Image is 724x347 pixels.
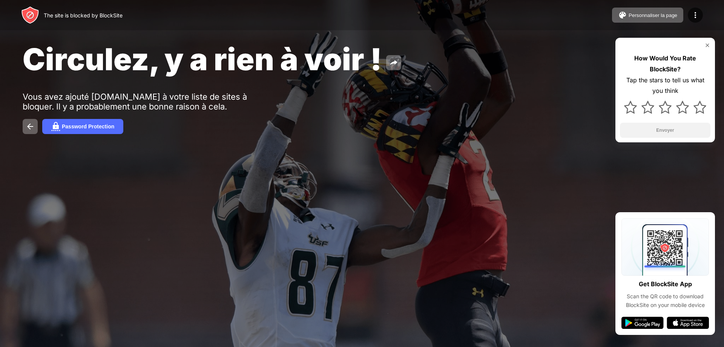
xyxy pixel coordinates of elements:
[44,12,123,19] div: The site is blocked by BlockSite
[21,6,39,24] img: header-logo.svg
[691,11,700,20] img: menu-icon.svg
[62,123,114,130] div: Password Protection
[659,101,672,114] img: star.svg
[624,101,637,114] img: star.svg
[641,101,654,114] img: star.svg
[620,123,710,138] button: Envoyer
[621,317,664,329] img: google-play.svg
[620,75,710,97] div: Tap the stars to tell us what you think
[693,101,706,114] img: star.svg
[618,11,627,20] img: pallet.svg
[629,12,677,18] div: Personnaliser la page
[612,8,683,23] button: Personnaliser la page
[51,122,60,131] img: password.svg
[620,53,710,75] div: How Would You Rate BlockSite?
[26,122,35,131] img: back.svg
[676,101,689,114] img: star.svg
[621,218,709,276] img: qrcode.svg
[23,41,382,77] span: Circulez, y a rien à voir !
[667,317,709,329] img: app-store.svg
[389,58,398,67] img: share.svg
[704,42,710,48] img: rate-us-close.svg
[621,292,709,309] div: Scan the QR code to download BlockSite on your mobile device
[639,279,692,290] div: Get BlockSite App
[42,119,123,134] button: Password Protection
[23,92,256,111] div: Vous avez ajouté [DOMAIN_NAME] à votre liste de sites à bloquer. Il y a probablement une bonne ra...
